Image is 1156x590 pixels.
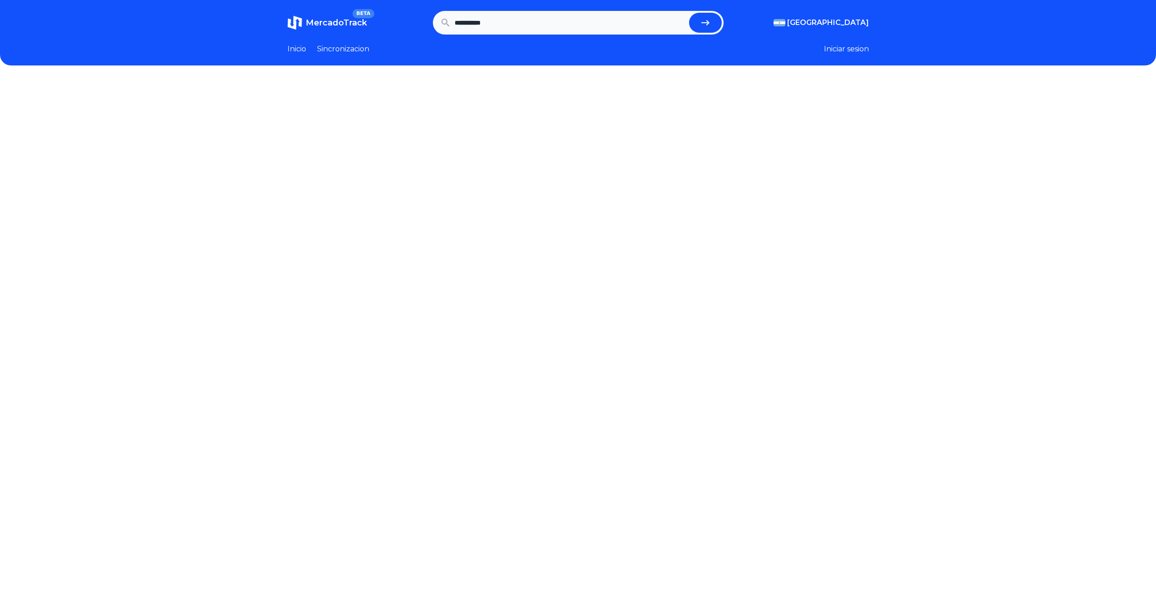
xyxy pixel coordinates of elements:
a: Inicio [288,44,306,55]
button: [GEOGRAPHIC_DATA] [774,17,869,28]
a: Sincronizacion [317,44,369,55]
span: MercadoTrack [306,18,367,28]
a: MercadoTrackBETA [288,15,367,30]
span: [GEOGRAPHIC_DATA] [787,17,869,28]
img: MercadoTrack [288,15,302,30]
img: Argentina [774,19,785,26]
span: BETA [352,9,374,18]
button: Iniciar sesion [824,44,869,55]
